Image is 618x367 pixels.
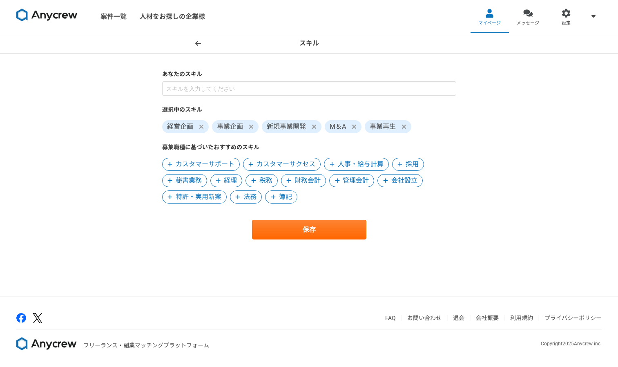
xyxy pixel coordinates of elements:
span: 法務 [243,192,257,202]
span: マイページ [478,20,501,27]
a: プライバシーポリシー [544,315,602,321]
label: 選択中のスキル [162,105,456,114]
h1: スキル [299,38,319,48]
span: 秘書業務 [176,176,202,186]
span: 採用 [406,159,419,169]
span: 設定 [562,20,571,27]
span: 管理会計 [343,176,369,186]
span: 人事・給与計算 [338,159,384,169]
span: 簿記 [279,192,292,202]
a: お問い合わせ [407,315,442,321]
p: Copyright 2025 Anycrew inc. [541,340,602,347]
img: facebook-2adfd474.png [16,313,26,323]
label: 募集職種に基づいたおすすめのスキル [162,143,456,152]
span: カスタマーサポート [176,159,234,169]
a: 退会 [453,315,464,321]
span: 会社設立 [391,176,417,186]
img: 8DqYSo04kwAAAAASUVORK5CYII= [16,337,77,350]
span: メッセージ [517,20,539,27]
span: 新規事業開発 [262,120,321,133]
span: 財務会計 [294,176,321,186]
span: M＆A [325,120,361,133]
span: 経理 [224,176,237,186]
img: 8DqYSo04kwAAAAASUVORK5CYII= [16,9,78,22]
img: x-391a3a86.png [33,313,42,323]
a: 会社概要 [476,315,499,321]
a: FAQ [385,315,396,321]
input: スキルを入力してください [162,81,456,96]
span: 事業再生 [365,120,411,133]
p: フリーランス・副業マッチングプラットフォーム [83,341,209,350]
a: 利用規約 [510,315,533,321]
span: 事業企画 [212,120,259,133]
span: カスタマーサクセス [257,159,315,169]
span: 特許・実用新案 [176,192,221,202]
label: あなたのスキル [162,70,456,78]
span: 税務 [259,176,272,186]
button: 保存 [252,220,366,239]
span: 経営企画 [162,120,209,133]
